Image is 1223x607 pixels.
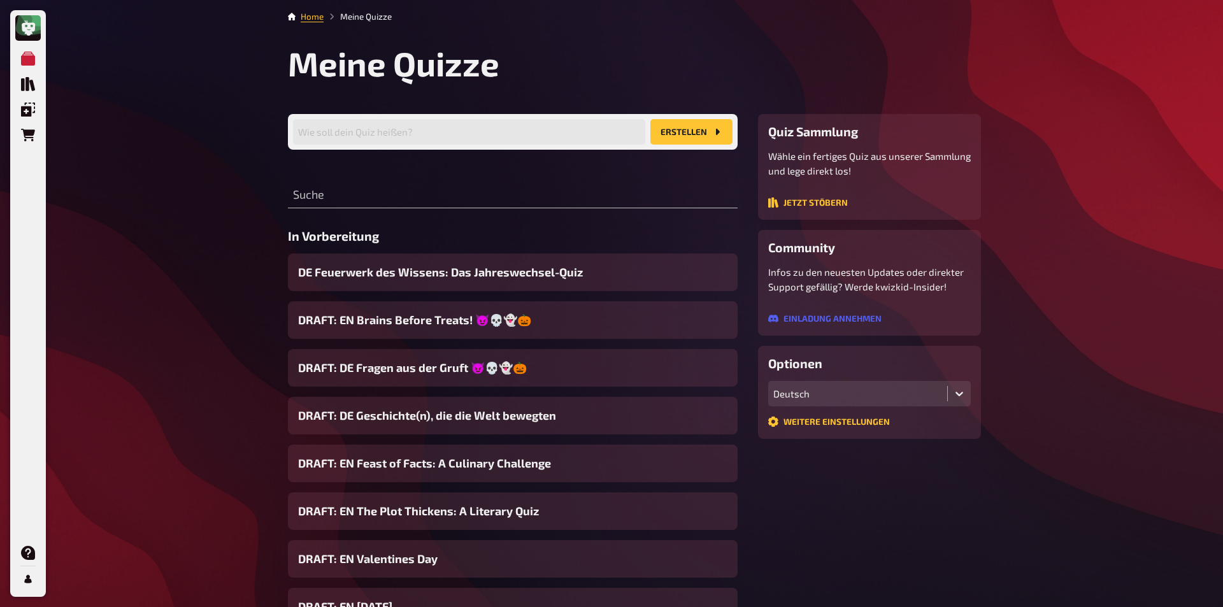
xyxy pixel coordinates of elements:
li: Meine Quizze [324,10,392,23]
h3: Quiz Sammlung [768,124,971,139]
a: Jetzt stöbern [768,198,848,210]
h3: Community [768,240,971,255]
button: Einladung annehmen [768,313,882,324]
span: DE Feuerwerk des Wissens: Das Jahreswechsel-Quiz [298,264,583,281]
a: Home [301,11,324,22]
a: DRAFT: EN Feast of Facts: A Culinary Challenge [288,445,738,482]
button: Jetzt stöbern [768,197,848,208]
a: DRAFT: EN Brains Before Treats! 😈💀👻🎃 [288,301,738,339]
a: DRAFT: DE Geschichte(n), die die Welt bewegten [288,397,738,434]
span: DRAFT: EN Feast of Facts: A Culinary Challenge [298,455,551,472]
span: DRAFT: EN Valentines Day [298,550,438,568]
span: DRAFT: DE Geschichte(n), die die Welt bewegten [298,407,556,424]
button: Weitere Einstellungen [768,417,890,427]
a: DRAFT: EN The Plot Thickens: A Literary Quiz [288,492,738,530]
span: DRAFT: EN Brains Before Treats! 😈💀👻🎃 [298,311,531,329]
button: Erstellen [650,119,733,145]
p: Infos zu den neuesten Updates oder direkter Support gefällig? Werde kwizkid-Insider! [768,265,971,294]
a: Weitere Einstellungen [768,417,890,429]
div: Deutsch [773,388,942,399]
a: DRAFT: DE Fragen aus der Gruft 😈💀👻🎃 [288,349,738,387]
h3: Optionen [768,356,971,371]
a: Einladung annehmen [768,314,882,325]
input: Wie soll dein Quiz heißen? [293,119,645,145]
span: DRAFT: EN The Plot Thickens: A Literary Quiz [298,503,539,520]
span: DRAFT: DE Fragen aus der Gruft 😈💀👻🎃 [298,359,527,376]
input: Suche [288,183,738,208]
h1: Meine Quizze [288,43,981,83]
a: DE Feuerwerk des Wissens: Das Jahreswechsel-Quiz [288,254,738,291]
a: DRAFT: EN Valentines Day [288,540,738,578]
h3: In Vorbereitung [288,229,738,243]
li: Home [301,10,324,23]
p: Wähle ein fertiges Quiz aus unserer Sammlung und lege direkt los! [768,149,971,178]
